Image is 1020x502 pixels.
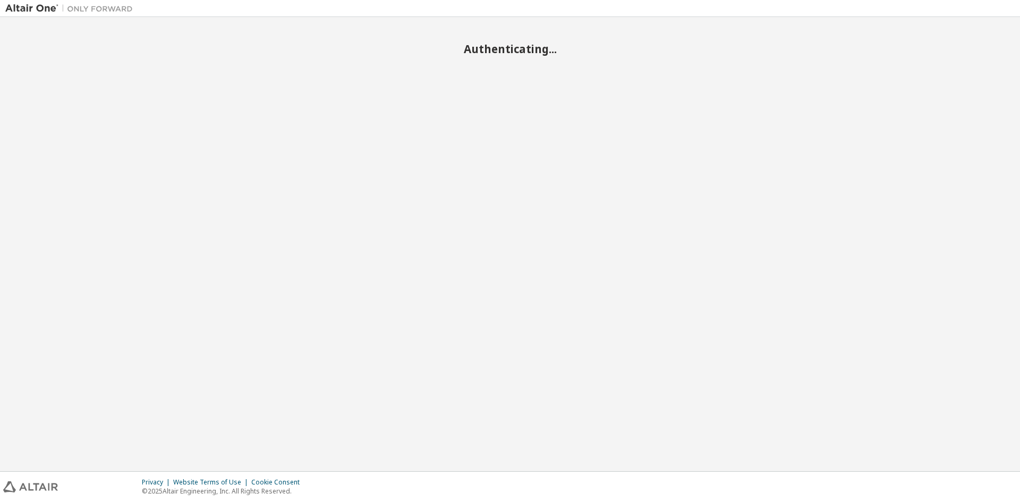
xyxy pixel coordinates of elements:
[173,478,251,487] div: Website Terms of Use
[142,487,306,496] p: © 2025 Altair Engineering, Inc. All Rights Reserved.
[142,478,173,487] div: Privacy
[3,481,58,492] img: altair_logo.svg
[5,3,138,14] img: Altair One
[5,42,1015,56] h2: Authenticating...
[251,478,306,487] div: Cookie Consent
